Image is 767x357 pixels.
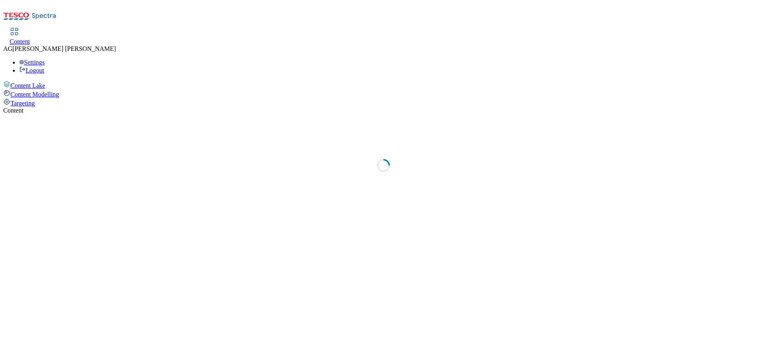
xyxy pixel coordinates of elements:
[10,38,30,45] span: Content
[19,67,44,74] a: Logout
[10,91,59,98] span: Content Modelling
[3,89,764,98] a: Content Modelling
[3,107,764,114] div: Content
[19,59,45,66] a: Settings
[10,100,35,107] span: Targeting
[10,82,45,89] span: Content Lake
[12,45,116,52] span: [PERSON_NAME] [PERSON_NAME]
[3,98,764,107] a: Targeting
[10,28,30,45] a: Content
[3,81,764,89] a: Content Lake
[3,45,12,52] span: AG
